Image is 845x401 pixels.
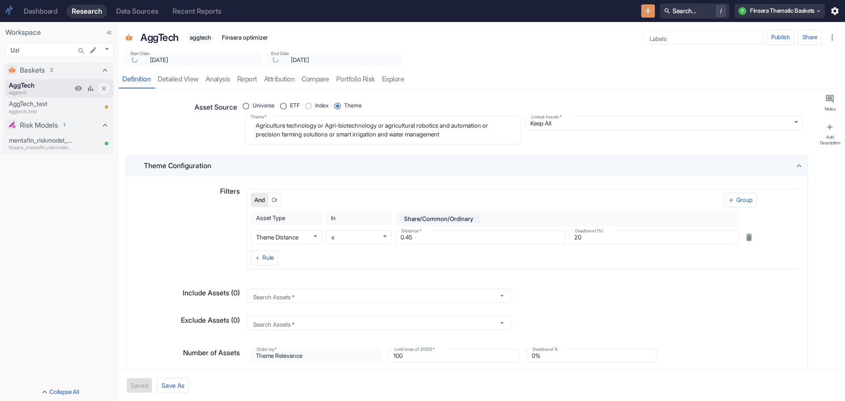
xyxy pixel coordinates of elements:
[767,30,794,45] button: Publish
[144,161,211,171] p: Theme Configuration
[326,230,392,244] div: ≤
[173,7,221,15] div: Recent Reports
[251,250,278,265] button: Rule
[72,7,102,15] div: Research
[167,4,227,18] a: Recent Reports
[119,70,845,88] div: resource tabs
[251,211,322,225] div: Asset Type
[5,27,114,38] p: Workspace
[735,4,825,18] button: FFinsera Thematic Baskets
[251,230,322,244] div: Theme Distance
[724,193,757,208] button: Group
[116,7,158,15] div: Data Sources
[4,118,114,133] div: Risk Models1
[24,7,58,15] div: Dashboard
[181,315,240,326] p: Exclude Assets (0)
[253,102,275,110] span: Universe
[157,378,189,393] button: Save As
[47,66,56,74] span: 2
[268,193,281,207] button: Or
[344,102,362,110] span: Theme
[75,45,88,57] button: Search...
[145,55,245,65] input: yyyy-mm-dd
[326,211,392,225] div: In
[125,34,133,43] span: Basket
[140,30,179,45] p: AggTech
[250,114,267,120] label: Theme
[9,81,72,96] a: AggTechaggtech
[401,228,421,234] label: Distance
[219,34,271,41] span: Finsera optimizer
[9,81,72,90] p: AggTech
[250,349,381,363] div: Theme Relevance
[122,75,151,84] div: Definition
[660,4,729,18] button: Search.../
[126,155,808,177] div: Theme Configuration
[5,43,114,57] div: Uzi
[9,99,72,115] a: AggTech_testaggtech_test
[111,4,164,18] a: Data Sources
[496,317,508,329] button: Open
[60,121,68,129] span: 1
[525,116,802,130] div: Keep All
[186,34,215,41] span: aggtech
[183,288,240,298] p: Include Assets (0)
[20,65,45,76] p: Baskets
[9,99,72,109] p: AggTech_test
[9,144,72,151] p: finsera_mentafin_riskmodel_us_fs_v0_2c
[220,186,240,197] p: Filters
[798,30,822,45] button: Share
[195,102,237,113] p: Asset Source
[394,346,435,353] label: Limit (max of 2000)
[130,50,150,57] label: Start Date
[183,348,240,358] p: Number of Assets
[18,4,63,18] a: Dashboard
[66,4,107,18] a: Research
[2,385,117,399] button: Collapse All
[251,193,268,207] button: And
[738,7,746,15] div: F
[87,44,99,56] button: edit
[286,55,386,65] input: yyyy-mm-dd
[138,28,181,48] div: AggTech
[244,99,369,113] div: position
[20,120,58,131] p: Risk Models
[250,120,515,140] textarea: Agriculture technology or Agri-biotechnology or agricultural robotics and automation or precision...
[100,85,108,92] svg: Close item
[533,346,558,353] label: Deadband %
[257,346,277,353] label: Order by
[9,136,72,151] a: mentafin_riskmodel_us_fs_v0.2cfinsera_mentafin_riskmodel_us_fs_v0_2c
[817,91,843,115] button: Notes
[271,50,289,57] label: End Date
[315,102,329,110] span: Index
[98,82,110,95] button: Close item
[575,228,603,234] label: Deadband (%)
[9,136,72,145] p: mentafin_riskmodel_us_fs_v0.2c
[9,89,72,96] p: aggtech
[531,114,562,120] label: Linked Assets
[4,63,114,78] div: Baskets2
[84,82,97,95] a: View Analysis
[641,4,655,18] button: New Resource
[72,82,84,95] a: View Preview
[742,230,756,244] button: Delete rule
[103,26,115,39] button: Collapse Sidebar
[9,108,72,115] p: aggtech_test
[819,134,841,145] div: Add Description
[496,290,508,302] button: Open
[290,102,300,110] span: ETF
